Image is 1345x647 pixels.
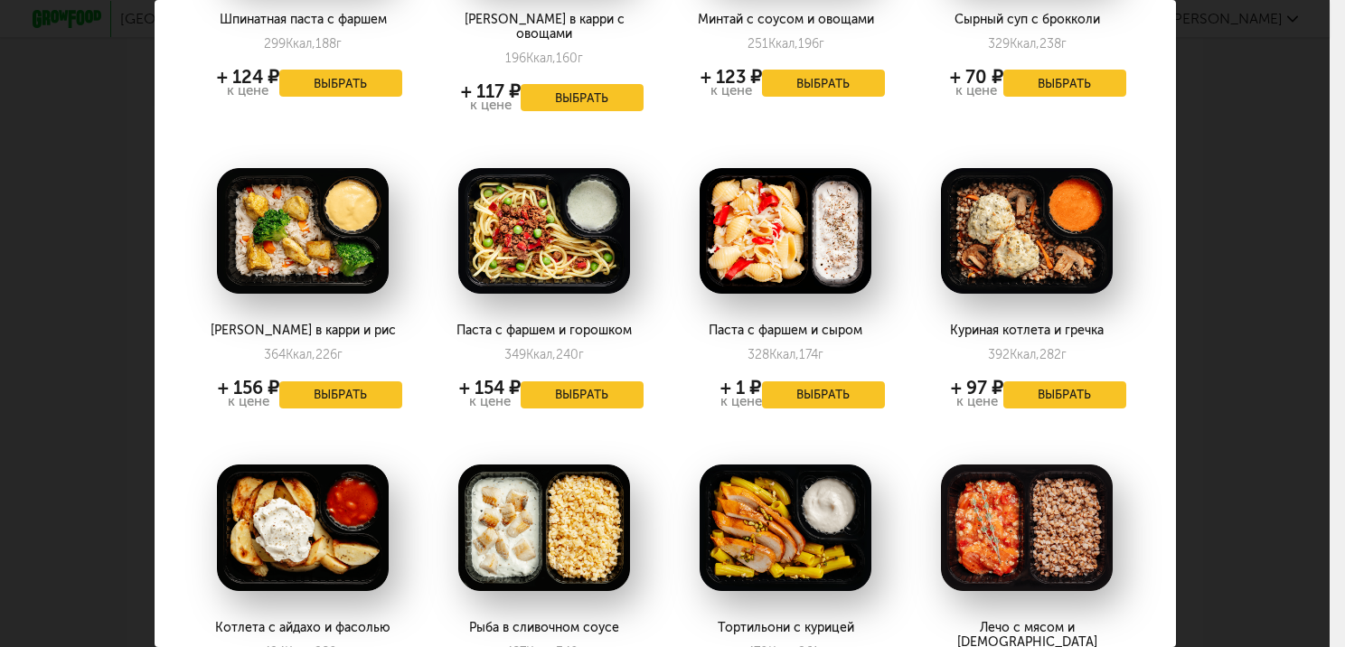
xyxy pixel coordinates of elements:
[459,395,521,408] div: к цене
[701,70,762,84] div: + 123 ₽
[700,464,871,591] img: big_GR9uAnlXV1NwUdsy.png
[217,70,279,84] div: + 124 ₽
[203,621,401,635] div: Котлета с айдахо и фасолью
[748,36,824,52] div: 251 196
[264,347,343,362] div: 364 226
[1061,36,1067,52] span: г
[941,464,1113,591] img: big_H5sgcj8XkdOzYbdb.png
[578,51,583,66] span: г
[988,36,1067,52] div: 329 238
[768,36,798,52] span: Ккал,
[769,347,799,362] span: Ккал,
[505,51,583,66] div: 196 160
[988,347,1067,362] div: 392 282
[286,36,315,52] span: Ккал,
[445,621,643,635] div: Рыба в сливочном соусе
[279,381,402,408] button: Выбрать
[458,464,630,591] img: big_ejCNGcBlYKvKiHjS.png
[819,36,824,52] span: г
[950,70,1003,84] div: + 70 ₽
[445,323,643,338] div: Паста с фаршем и горошком
[264,36,342,52] div: 299 188
[762,70,885,97] button: Выбрать
[927,323,1125,338] div: Куриная котлета и гречка
[941,168,1113,295] img: big_zE3OJouargrLql6B.png
[720,380,762,395] div: + 1 ₽
[461,98,521,112] div: к цене
[762,381,885,408] button: Выбрать
[458,168,630,295] img: big_FgJSr7B3ozDRyQjY.png
[951,380,1003,395] div: + 97 ₽
[336,36,342,52] span: г
[521,381,644,408] button: Выбрать
[818,347,823,362] span: г
[720,395,762,408] div: к цене
[203,13,401,27] div: Шпинатная паста с фаршем
[217,168,389,295] img: big_JAvW54z5Y4bj1Dys.png
[1010,36,1039,52] span: Ккал,
[1061,347,1067,362] span: г
[950,84,1003,98] div: к цене
[686,13,884,27] div: Минтай с соусом и овощами
[286,347,315,362] span: Ккал,
[218,380,279,395] div: + 156 ₽
[1003,70,1126,97] button: Выбрать
[217,464,389,591] img: big_e20d9n1ALgMqkwGM.png
[578,347,584,362] span: г
[504,347,584,362] div: 349 240
[748,347,823,362] div: 328 174
[218,395,279,408] div: к цене
[686,323,884,338] div: Паста с фаршем и сыром
[461,84,521,98] div: + 117 ₽
[686,621,884,635] div: Тортильони с курицей
[337,347,343,362] span: г
[700,168,871,295] img: big_RCVsmYUwKj2BdasK.png
[951,395,1003,408] div: к цене
[279,70,402,97] button: Выбрать
[526,51,556,66] span: Ккал,
[526,347,556,362] span: Ккал,
[1003,381,1126,408] button: Выбрать
[1010,347,1039,362] span: Ккал,
[445,13,643,42] div: [PERSON_NAME] в карри с овощами
[701,84,762,98] div: к цене
[203,323,401,338] div: [PERSON_NAME] в карри и рис
[459,380,521,395] div: + 154 ₽
[927,13,1125,27] div: Сырный суп с брокколи
[217,84,279,98] div: к цене
[521,84,644,111] button: Выбрать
